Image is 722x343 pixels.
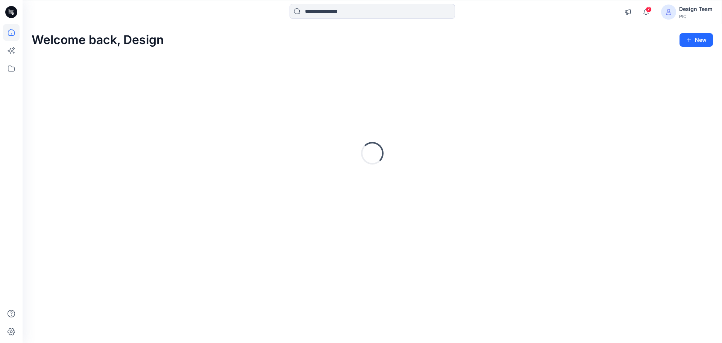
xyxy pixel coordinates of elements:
[680,33,713,47] button: New
[679,14,713,19] div: PIC
[666,9,672,15] svg: avatar
[679,5,713,14] div: Design Team
[32,33,164,47] h2: Welcome back, Design
[646,6,652,12] span: 7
